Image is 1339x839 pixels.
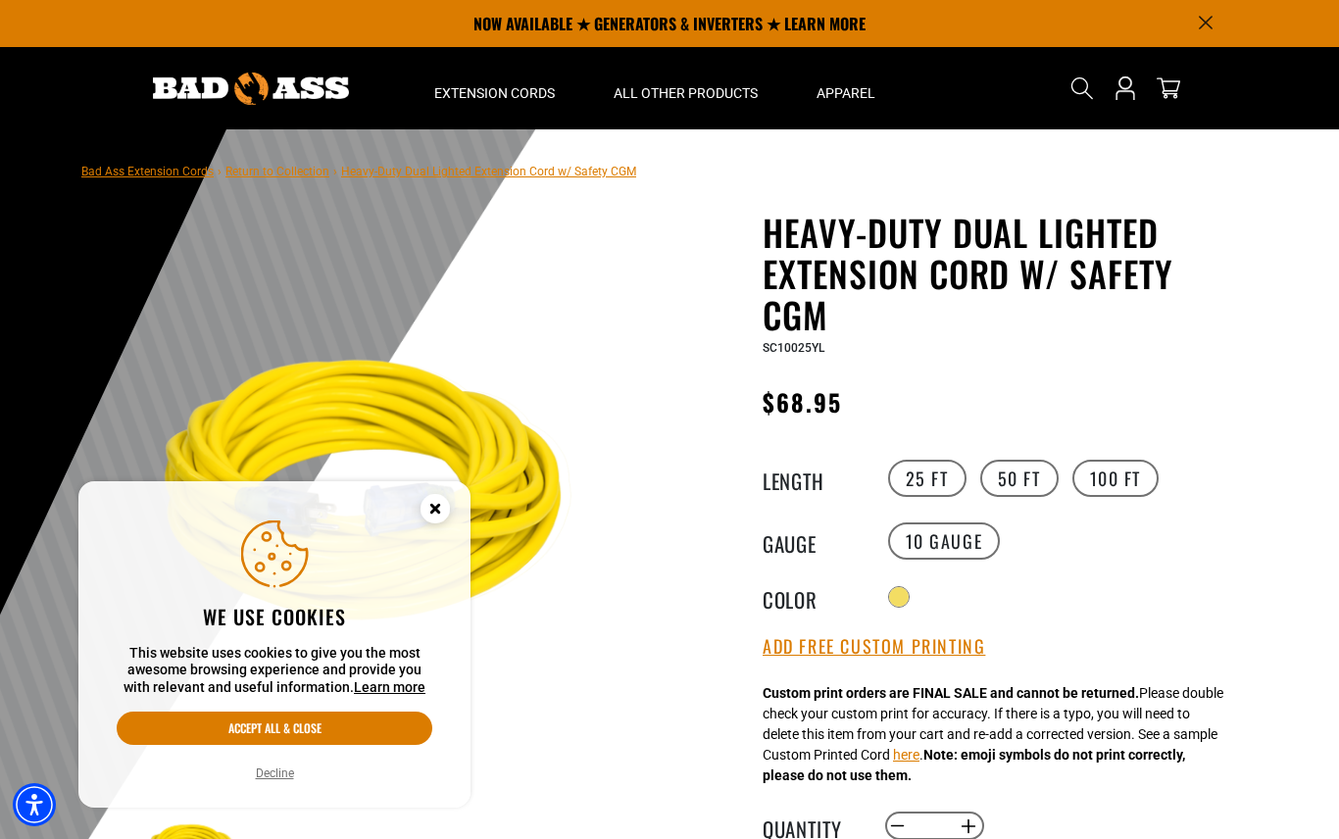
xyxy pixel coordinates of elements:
span: Heavy-Duty Dual Lighted Extension Cord w/ Safety CGM [341,165,636,178]
button: Add Free Custom Printing [763,636,985,658]
summary: Extension Cords [405,47,584,129]
img: Bad Ass Extension Cords [153,73,349,105]
nav: breadcrumbs [81,159,636,182]
a: Return to Collection [225,165,329,178]
a: Bad Ass Extension Cords [81,165,214,178]
label: 10 Gauge [888,522,1001,560]
summary: Apparel [787,47,905,129]
img: yellow [139,262,612,734]
label: Quantity [763,814,861,839]
label: 25 FT [888,460,967,497]
summary: Search [1066,73,1098,104]
span: › [333,165,337,178]
p: This website uses cookies to give you the most awesome browsing experience and provide you with r... [117,645,432,697]
summary: All Other Products [584,47,787,129]
legend: Color [763,584,861,610]
h2: We use cookies [117,604,432,629]
button: Decline [250,764,300,783]
strong: Custom print orders are FINAL SALE and cannot be returned. [763,685,1139,701]
span: Extension Cords [434,84,555,102]
span: › [218,165,222,178]
legend: Gauge [763,528,861,554]
strong: Note: emoji symbols do not print correctly, please do not use them. [763,747,1185,783]
label: 50 FT [980,460,1059,497]
span: SC10025YL [763,341,824,355]
span: $68.95 [763,384,842,419]
label: 100 FT [1072,460,1160,497]
h1: Heavy-Duty Dual Lighted Extension Cord w/ Safety CGM [763,212,1243,335]
div: Accessibility Menu [13,783,56,826]
aside: Cookie Consent [78,481,471,809]
button: Accept all & close [117,712,432,745]
a: This website uses cookies to give you the most awesome browsing experience and provide you with r... [354,679,425,695]
button: here [893,745,919,765]
span: All Other Products [614,84,758,102]
span: Apparel [817,84,875,102]
legend: Length [763,466,861,491]
div: Please double check your custom print for accuracy. If there is a typo, you will need to delete t... [763,683,1223,786]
